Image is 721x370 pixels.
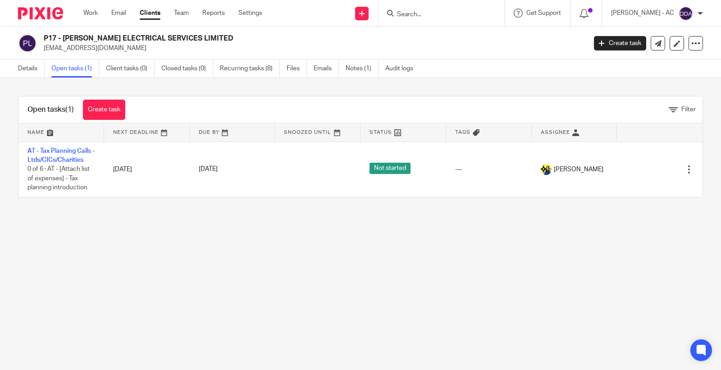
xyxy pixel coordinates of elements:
[220,60,280,78] a: Recurring tasks (8)
[18,60,45,78] a: Details
[65,106,74,113] span: (1)
[611,9,674,18] p: [PERSON_NAME] - AC
[27,166,90,191] span: 0 of 6 · AT - [Attach list of expenses] - Tax planning introduction
[396,11,477,19] input: Search
[27,148,95,163] a: AT - Tax Planning Calls - Ltds/CICs/Charities
[202,9,225,18] a: Reports
[287,60,307,78] a: Files
[111,9,126,18] a: Email
[161,60,213,78] a: Closed tasks (0)
[541,164,552,175] img: Bobo-Starbridge%201.jpg
[238,9,262,18] a: Settings
[681,106,696,113] span: Filter
[140,9,160,18] a: Clients
[284,130,331,135] span: Snoozed Until
[44,44,580,53] p: [EMAIL_ADDRESS][DOMAIN_NAME]
[526,10,561,16] span: Get Support
[106,60,155,78] a: Client tasks (0)
[18,34,37,53] img: svg%3E
[314,60,339,78] a: Emails
[104,142,190,197] td: [DATE]
[83,9,98,18] a: Work
[346,60,379,78] a: Notes (1)
[27,105,74,114] h1: Open tasks
[455,130,470,135] span: Tags
[679,6,693,21] img: svg%3E
[370,130,392,135] span: Status
[370,163,411,174] span: Not started
[199,166,218,173] span: [DATE]
[44,34,473,43] h2: P17 - [PERSON_NAME] ELECTRICAL SERVICES LIMITED
[18,7,63,19] img: Pixie
[455,165,523,174] div: ---
[554,165,603,174] span: [PERSON_NAME]
[385,60,420,78] a: Audit logs
[83,100,125,120] a: Create task
[594,36,646,50] a: Create task
[174,9,189,18] a: Team
[51,60,99,78] a: Open tasks (1)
